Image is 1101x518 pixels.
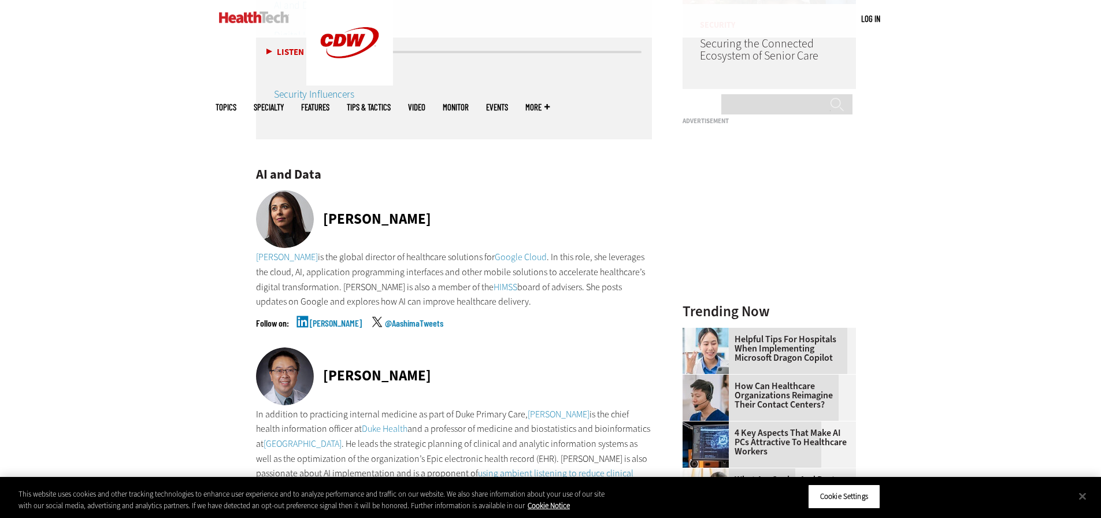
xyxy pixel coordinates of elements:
div: [PERSON_NAME] [323,212,431,226]
a: Desktop monitor with brain AI concept [683,421,735,431]
button: Close [1070,483,1095,509]
a: [PERSON_NAME] [528,408,590,420]
a: Helpful Tips for Hospitals When Implementing Microsoft Dragon Copilot [683,335,849,362]
div: This website uses cookies and other tracking technologies to enhance user experience and to analy... [18,489,606,511]
a: Events [486,103,508,112]
a: Healthcare contact center [683,375,735,384]
a: Log in [861,13,880,24]
span: Specialty [254,103,284,112]
a: 4 Key Aspects That Make AI PCs Attractive to Healthcare Workers [683,428,849,456]
img: Dr. Eric Poon [256,347,314,405]
p: In addition to practicing internal medicine as part of Duke Primary Care, is the chief health inf... [256,407,653,496]
a: More information about your privacy [528,501,570,510]
span: More [525,103,550,112]
h2: AI and Data [256,168,653,181]
h3: Advertisement [683,118,856,124]
div: User menu [861,13,880,25]
button: Cookie Settings [808,484,880,509]
div: [PERSON_NAME] [323,368,431,383]
img: Older person using tablet [683,468,729,515]
a: Older person using tablet [683,468,735,478]
a: CDW [306,76,393,88]
a: Doctor using phone to dictate to tablet [683,328,735,337]
a: Tips & Tactics [347,103,391,112]
a: HIMSS [494,281,517,293]
a: Duke Health [362,423,407,435]
a: [PERSON_NAME] [310,319,362,347]
h3: Trending Now [683,304,856,319]
a: Features [301,103,329,112]
a: Google Cloud [495,251,547,263]
a: [PERSON_NAME] [256,251,318,263]
img: Desktop monitor with brain AI concept [683,421,729,468]
a: How Can Healthcare Organizations Reimagine Their Contact Centers? [683,382,849,409]
img: Home [219,12,289,23]
img: Healthcare contact center [683,375,729,421]
p: is the global director of healthcare solutions for . In this role, she leverages the cloud, AI, a... [256,250,653,309]
a: [GEOGRAPHIC_DATA] [264,438,342,450]
span: Topics [216,103,236,112]
img: Aashima Gupta [256,190,314,248]
a: @AashimaTweets [385,319,443,347]
a: What Are Senior and Post-Acute Care Organizations’ Top Technology Priorities [DATE]? [683,475,849,512]
a: Video [408,103,425,112]
a: MonITor [443,103,469,112]
iframe: advertisement [683,129,856,273]
img: Doctor using phone to dictate to tablet [683,328,729,374]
